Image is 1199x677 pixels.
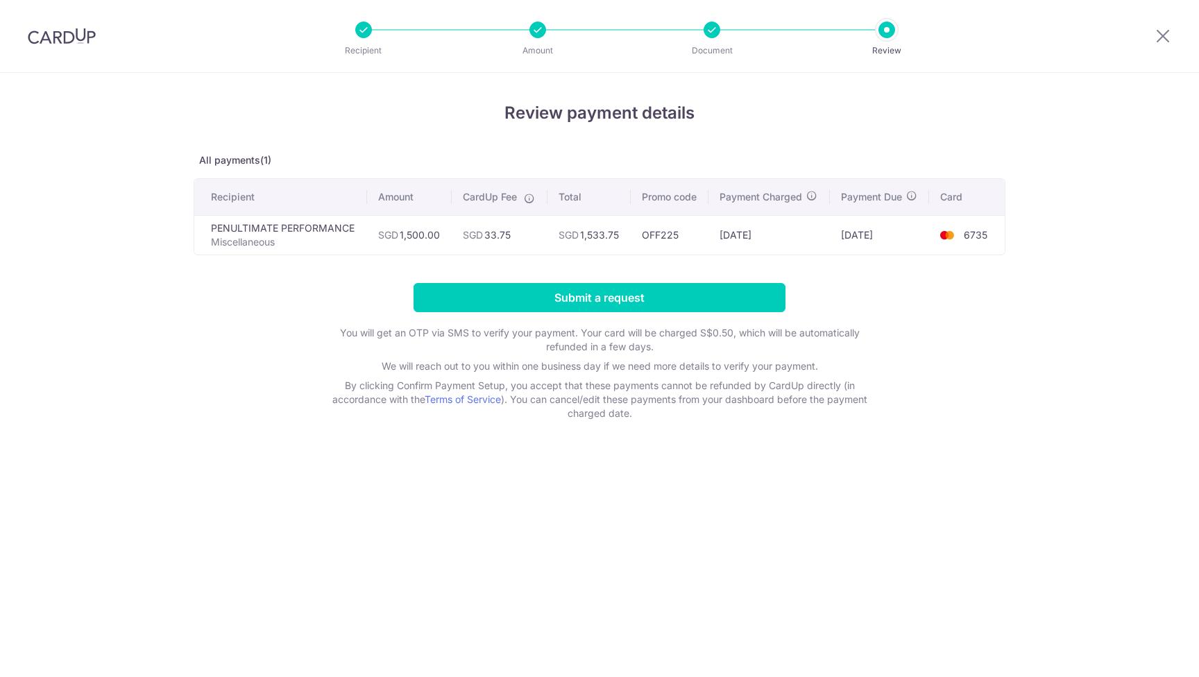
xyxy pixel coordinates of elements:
td: PENULTIMATE PERFORMANCE [194,215,367,255]
p: Amount [486,44,589,58]
td: [DATE] [830,215,929,255]
td: [DATE] [708,215,830,255]
p: Miscellaneous [211,235,356,249]
span: Payment Due [841,190,902,204]
span: Payment Charged [720,190,802,204]
p: By clicking Confirm Payment Setup, you accept that these payments cannot be refunded by CardUp di... [322,379,877,420]
p: Recipient [312,44,415,58]
th: Promo code [631,179,708,215]
th: Amount [367,179,452,215]
input: Submit a request [414,283,785,312]
td: OFF225 [631,215,708,255]
td: 33.75 [452,215,547,255]
span: SGD [463,229,483,241]
p: Review [835,44,938,58]
a: Terms of Service [425,393,501,405]
span: CardUp Fee [463,190,517,204]
p: You will get an OTP via SMS to verify your payment. Your card will be charged S$0.50, which will ... [322,326,877,354]
p: All payments(1) [194,153,1005,167]
th: Total [547,179,631,215]
h4: Review payment details [194,101,1005,126]
td: 1,500.00 [367,215,452,255]
span: 6735 [964,229,987,241]
th: Recipient [194,179,367,215]
img: CardUp [28,28,96,44]
img: <span class="translation_missing" title="translation missing: en.account_steps.new_confirm_form.b... [933,227,961,243]
th: Card [929,179,1005,215]
span: SGD [378,229,398,241]
td: 1,533.75 [547,215,631,255]
p: We will reach out to you within one business day if we need more details to verify your payment. [322,359,877,373]
span: SGD [559,229,579,241]
p: Document [661,44,763,58]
